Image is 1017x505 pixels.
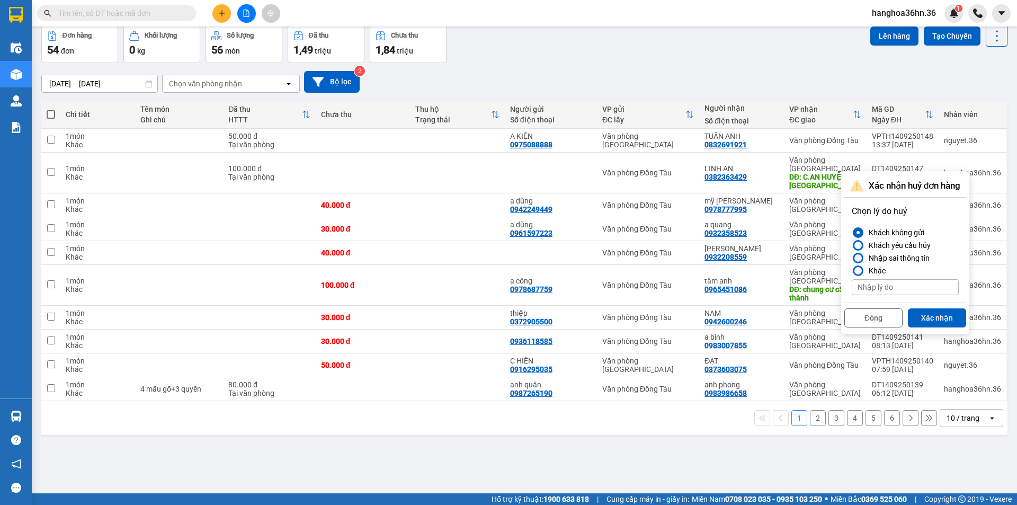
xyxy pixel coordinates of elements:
div: 30.000 đ [321,337,405,345]
img: solution-icon [11,122,22,133]
div: VPTH1409250140 [872,357,933,365]
div: Đã thu [309,32,328,39]
button: 4 [847,410,863,426]
div: Tại văn phòng [228,140,310,149]
span: aim [267,10,274,17]
div: anh quân [510,380,592,389]
div: Số lượng [227,32,254,39]
div: Tại văn phòng [228,173,310,181]
div: C HIÊN [510,357,592,365]
input: Tìm tên, số ĐT hoặc mã đơn [58,7,183,19]
div: 40.000 đ [321,249,405,257]
span: triệu [315,47,331,55]
div: NAM [704,309,779,317]
div: 0978687759 [510,285,552,294]
div: ĐẠT [704,357,779,365]
div: Văn phòng Đồng Tàu [602,249,694,257]
span: hanghoa36hn.36 [863,6,944,20]
div: hanghoa36hn.36 [944,281,1001,289]
div: Văn phòng Đồng Tàu [602,313,694,322]
div: hanghoa36hn.36 [944,201,1001,209]
div: 07:59 [DATE] [872,365,933,374]
th: Toggle SortBy [223,101,315,129]
span: Miền Nam [692,493,822,505]
div: Văn phòng Đồng Tàu [602,385,694,393]
span: 54 [47,43,59,56]
div: a dũng [510,220,592,229]
div: Văn phòng Đồng Tàu [602,201,694,209]
span: | [915,493,916,505]
div: Khác [66,317,130,326]
div: LINH AN [704,164,779,173]
button: Đơn hàng54đơn [41,25,118,63]
div: 100.000 đ [321,281,405,289]
div: Văn phòng Đồng Tàu [789,361,861,369]
button: Đóng [844,308,903,327]
button: 6 [884,410,900,426]
div: Chi tiết [66,110,130,119]
div: 08:13 [DATE] [872,341,933,350]
div: Khác [66,285,130,294]
div: a dũng [510,197,592,205]
th: Toggle SortBy [867,101,939,129]
div: Đơn hàng [63,32,92,39]
th: Toggle SortBy [410,101,505,129]
div: 0916295035 [510,365,552,374]
button: Khối lượng0kg [123,25,200,63]
div: Chưa thu [321,110,405,119]
div: Văn phòng [GEOGRAPHIC_DATA] [789,220,861,237]
div: Văn phòng Đồng Tàu [602,169,694,177]
img: warehouse-icon [11,95,22,107]
div: Văn phòng [GEOGRAPHIC_DATA] [789,380,861,397]
span: plus [218,10,226,17]
div: hanghoa36hn.36 [944,385,1001,393]
div: 100.000 đ [228,164,310,173]
div: ĐC giao [789,116,853,124]
div: Tên món [140,105,218,113]
button: plus [212,4,231,23]
div: 1 món [66,333,130,341]
div: Số điện thoại [510,116,592,124]
div: 0987265190 [510,389,552,397]
button: Đã thu1,49 triệu [288,25,364,63]
span: file-add [243,10,250,17]
span: Hỗ trợ kỹ thuật: [492,493,589,505]
span: caret-down [997,8,1006,18]
b: 36 Limousine [111,12,188,25]
sup: 1 [955,5,962,12]
span: question-circle [11,435,21,445]
div: Nhập sai thông tin [864,252,930,264]
div: 1 món [66,277,130,285]
div: Văn phòng [GEOGRAPHIC_DATA] [789,197,861,214]
div: nguyet.36 [944,361,1001,369]
div: Văn phòng [GEOGRAPHIC_DATA] [789,268,861,285]
img: warehouse-icon [11,42,22,54]
svg: open [988,414,996,422]
div: A KIÊN [510,132,592,140]
div: HTTT [228,116,301,124]
div: Đã thu [228,105,301,113]
div: anh phong [704,380,779,389]
span: 0 [129,43,135,56]
div: ĐC lấy [602,116,685,124]
div: Văn phòng [GEOGRAPHIC_DATA] [789,156,861,173]
div: Văn phòng [GEOGRAPHIC_DATA] [602,357,694,374]
div: 0983007855 [704,341,747,350]
div: Số điện thoại [704,117,779,125]
button: 3 [828,410,844,426]
div: 0978777995 [704,205,747,214]
div: 50.000 đ [321,361,405,369]
button: Xác nhận [908,308,966,327]
div: 0983986658 [704,389,747,397]
div: 30.000 đ [321,225,405,233]
button: file-add [237,4,256,23]
li: Hotline: 1900888999 [59,66,240,79]
span: triệu [397,47,413,55]
div: 1 món [66,132,130,140]
span: notification [11,459,21,469]
div: a công [510,277,592,285]
button: caret-down [992,4,1011,23]
button: 2 [810,410,826,426]
strong: 0369 525 060 [861,495,907,503]
span: message [11,483,21,493]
